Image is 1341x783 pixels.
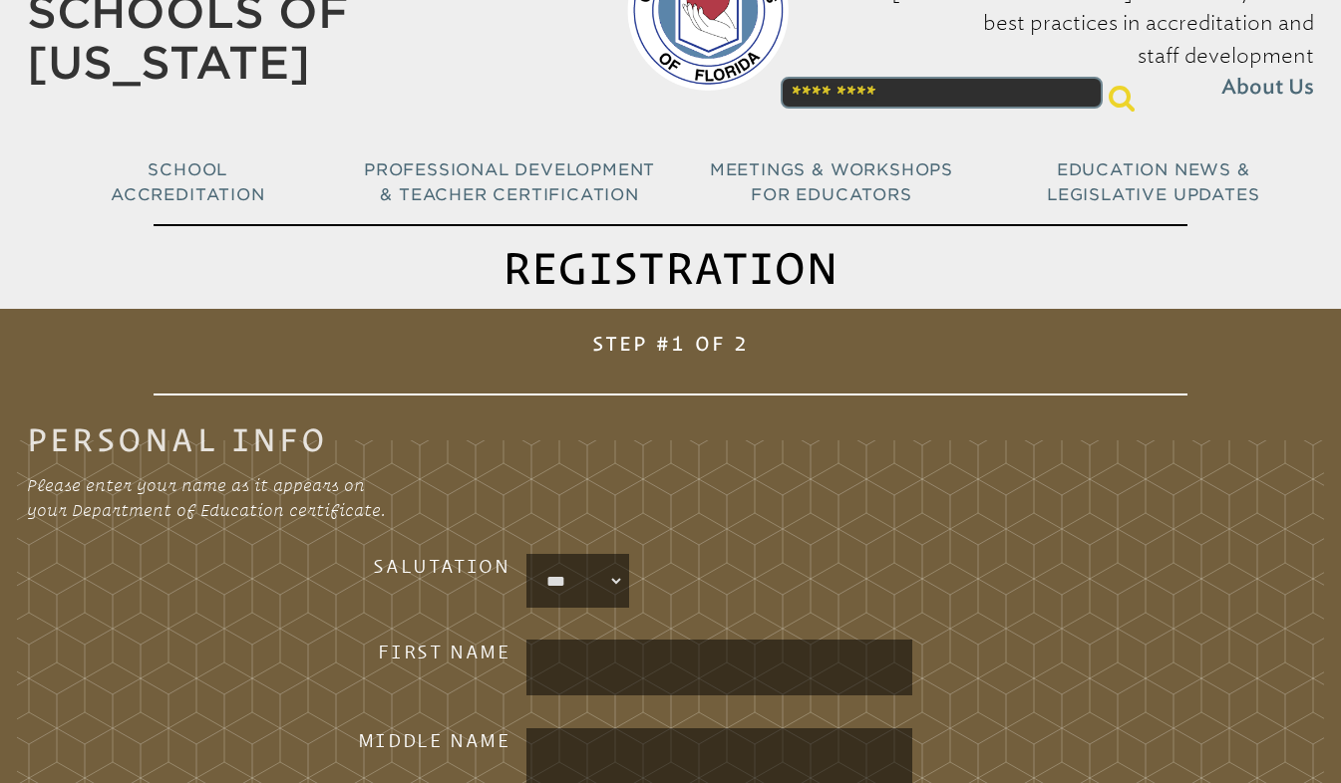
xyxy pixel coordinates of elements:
h3: First Name [188,640,510,663]
span: About Us [1221,72,1314,104]
legend: Personal Info [27,427,328,451]
span: Professional Development & Teacher Certification [364,160,655,203]
h3: Salutation [188,554,510,578]
span: School Accreditation [111,160,265,203]
p: Please enter your name as it appears on your Department of Education certificate. [27,473,671,521]
h1: Step #1 of 2 [154,318,1187,396]
span: Education News & Legislative Updates [1047,160,1259,203]
h1: Registration [154,224,1187,309]
select: persons_salutation [530,558,624,604]
span: Meetings & Workshops for Educators [710,160,953,203]
h3: Middle Name [188,728,510,752]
